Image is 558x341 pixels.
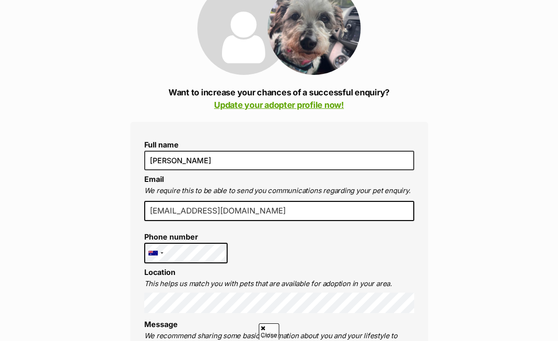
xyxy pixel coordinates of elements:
[145,243,166,263] div: Australia: +61
[144,279,414,289] p: This helps us match you with pets that are available for adoption in your area.
[144,267,175,277] label: Location
[259,323,279,340] span: Close
[214,100,344,110] a: Update your adopter profile now!
[144,233,228,241] label: Phone number
[130,86,428,111] p: Want to increase your chances of a successful enquiry?
[144,186,414,196] p: We require this to be able to send you communications regarding your pet enquiry.
[144,174,164,184] label: Email
[144,151,414,170] input: E.g. Jimmy Chew
[144,320,178,329] label: Message
[144,140,414,149] label: Full name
